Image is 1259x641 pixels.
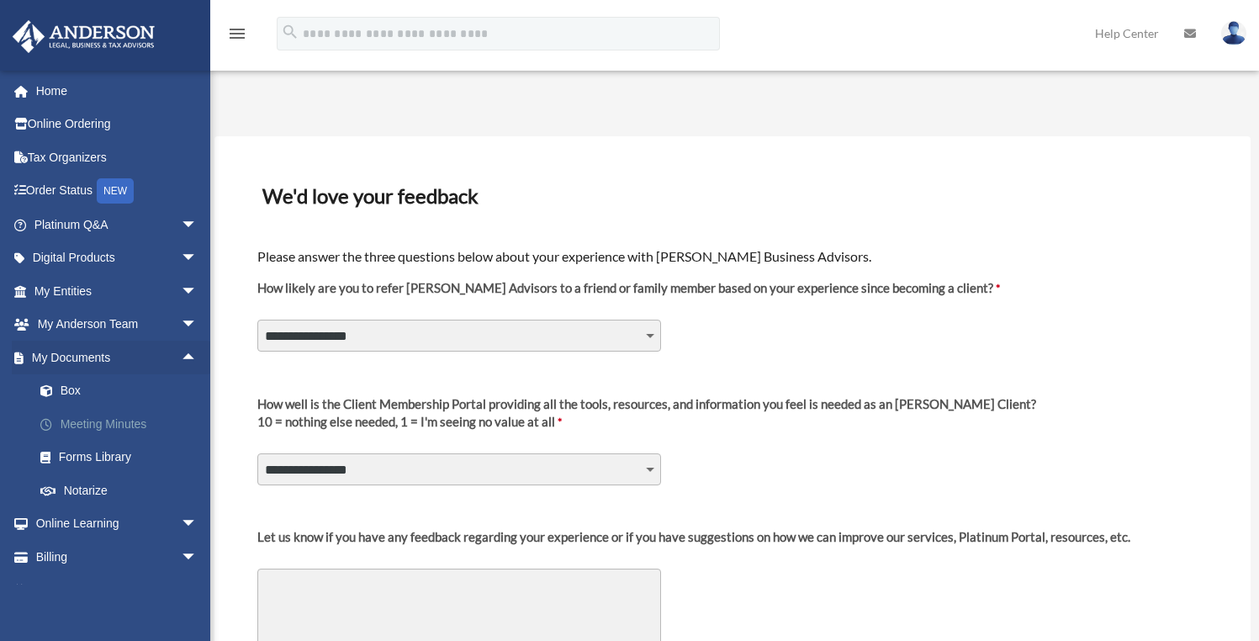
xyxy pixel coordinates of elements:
a: Meeting Minutes [24,407,223,441]
a: Tax Organizers [12,140,223,174]
a: Digital Productsarrow_drop_down [12,241,223,275]
label: 10 = nothing else needed, 1 = I'm seeing no value at all [257,395,1036,444]
a: Online Learningarrow_drop_down [12,507,223,541]
h4: Please answer the three questions below about your experience with [PERSON_NAME] Business Advisors. [257,247,1207,266]
i: search [281,23,299,41]
div: Let us know if you have any feedback regarding your experience or if you have suggestions on how ... [257,528,1130,546]
a: Online Ordering [12,108,223,141]
img: User Pic [1221,21,1246,45]
a: menu [227,29,247,44]
a: My Entitiesarrow_drop_down [12,274,223,308]
span: arrow_drop_down [181,507,214,542]
h3: We'd love your feedback [256,178,1209,214]
span: arrow_drop_down [181,241,214,276]
a: Forms Library [24,441,223,474]
span: arrow_drop_down [181,540,214,575]
a: Billingarrow_drop_down [12,540,223,574]
a: My Anderson Teamarrow_drop_down [12,308,223,342]
a: Events Calendar [12,574,223,607]
a: Order StatusNEW [12,174,223,209]
a: Platinum Q&Aarrow_drop_down [12,208,223,241]
span: arrow_drop_down [181,274,214,309]
a: Home [12,74,223,108]
img: Anderson Advisors Platinum Portal [8,20,160,53]
span: arrow_drop_up [181,341,214,375]
a: My Documentsarrow_drop_up [12,341,223,374]
a: Notarize [24,474,223,507]
div: NEW [97,178,134,204]
span: arrow_drop_down [181,308,214,342]
a: Box [24,374,223,408]
span: arrow_drop_down [181,208,214,242]
div: How well is the Client Membership Portal providing all the tools, resources, and information you ... [257,395,1036,413]
i: menu [227,24,247,44]
label: How likely are you to refer [PERSON_NAME] Advisors to a friend or family member based on your exp... [257,279,1000,310]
